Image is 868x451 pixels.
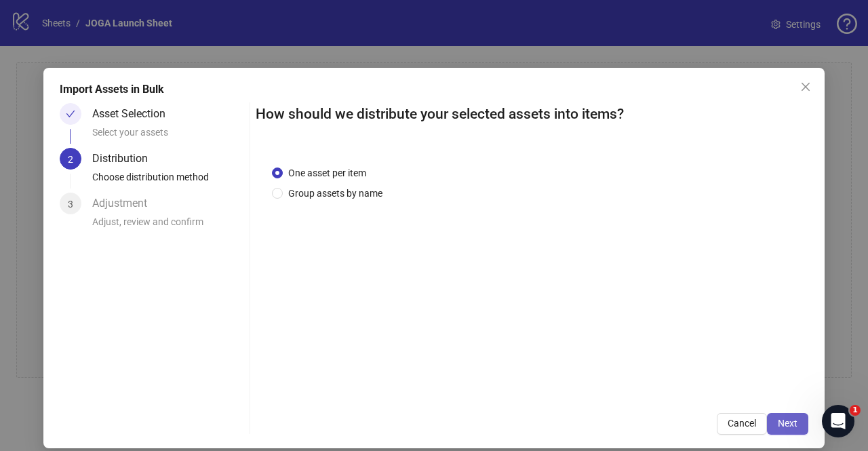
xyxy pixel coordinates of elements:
[778,418,797,429] span: Next
[283,186,388,201] span: Group assets by name
[92,125,244,148] div: Select your assets
[728,418,756,429] span: Cancel
[92,103,176,125] div: Asset Selection
[767,413,808,435] button: Next
[92,193,158,214] div: Adjustment
[800,81,811,92] span: close
[850,405,861,416] span: 1
[66,109,75,119] span: check
[283,165,372,180] span: One asset per item
[822,405,854,437] iframe: Intercom live chat
[92,170,244,193] div: Choose distribution method
[68,154,73,165] span: 2
[92,214,244,237] div: Adjust, review and confirm
[256,103,808,125] h2: How should we distribute your selected assets into items?
[92,148,159,170] div: Distribution
[717,413,767,435] button: Cancel
[795,76,816,98] button: Close
[60,81,808,98] div: Import Assets in Bulk
[68,199,73,210] span: 3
